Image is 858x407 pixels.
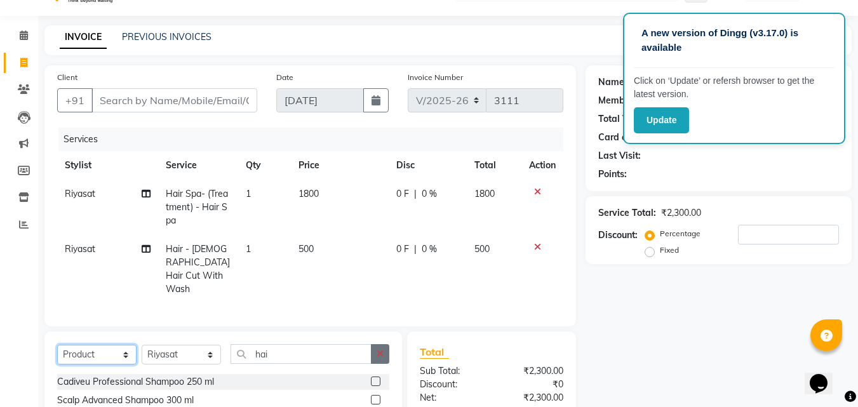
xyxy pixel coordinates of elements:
[634,74,835,101] p: Click on ‘Update’ or refersh browser to get the latest version.
[414,187,417,201] span: |
[91,88,257,112] input: Search by Name/Mobile/Email/Code
[598,131,650,144] div: Card on file:
[598,76,627,89] div: Name:
[60,26,107,49] a: INVOICE
[298,188,319,199] span: 1800
[291,151,389,180] th: Price
[408,72,463,83] label: Invoice Number
[598,94,654,107] div: Membership:
[660,228,700,239] label: Percentage
[166,243,230,295] span: Hair - [DEMOGRAPHIC_DATA] Hair Cut With Wash
[396,187,409,201] span: 0 F
[661,206,701,220] div: ₹2,300.00
[389,151,467,180] th: Disc
[410,364,492,378] div: Sub Total:
[410,391,492,404] div: Net:
[57,88,93,112] button: +91
[598,229,638,242] div: Discount:
[805,356,845,394] iframe: chat widget
[492,391,573,404] div: ₹2,300.00
[246,188,251,199] span: 1
[492,378,573,391] div: ₹0
[65,243,95,255] span: Riyasat
[598,206,656,220] div: Service Total:
[238,151,291,180] th: Qty
[641,26,827,55] p: A new version of Dingg (v3.17.0) is available
[634,107,689,133] button: Update
[598,149,641,163] div: Last Visit:
[57,375,214,389] div: Cadiveu Professional Shampoo 250 ml
[246,243,251,255] span: 1
[122,31,211,43] a: PREVIOUS INVOICES
[57,151,158,180] th: Stylist
[598,168,627,181] div: Points:
[410,378,492,391] div: Discount:
[422,243,437,256] span: 0 %
[474,188,495,199] span: 1800
[166,188,228,226] span: Hair Spa- (Treatment) - Hair Spa
[420,345,449,359] span: Total
[276,72,293,83] label: Date
[57,72,77,83] label: Client
[57,394,194,407] div: Scalp Advanced Shampoo 300 ml
[231,344,372,364] input: Search or Scan
[467,151,522,180] th: Total
[521,151,563,180] th: Action
[414,243,417,256] span: |
[158,151,238,180] th: Service
[298,243,314,255] span: 500
[598,112,648,126] div: Total Visits:
[396,243,409,256] span: 0 F
[660,244,679,256] label: Fixed
[492,364,573,378] div: ₹2,300.00
[474,243,490,255] span: 500
[58,128,573,151] div: Services
[65,188,95,199] span: Riyasat
[422,187,437,201] span: 0 %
